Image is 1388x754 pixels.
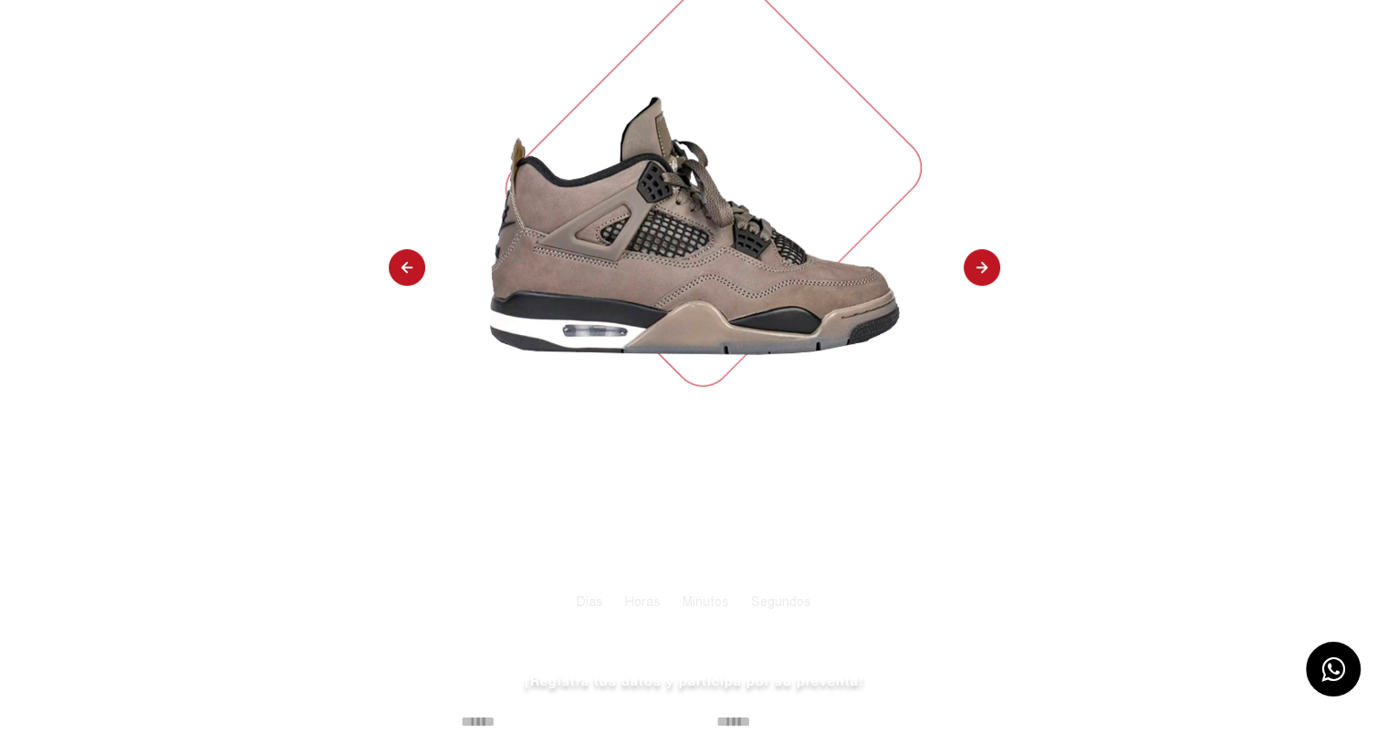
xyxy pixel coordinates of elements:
div: Dias [577,588,603,617]
div: 6 [625,548,661,588]
div: Segundos [751,588,811,617]
div: 19 [683,548,729,588]
div: Tiempo para el [617,471,772,500]
div: Minutos [683,588,729,617]
div: Lanzamiento [604,500,785,540]
p: ¡Registra tus datos y participa por su preventa! [446,672,943,690]
div: Horas [625,588,661,617]
img: arrow_right.png [964,249,1000,288]
div: 9 [577,548,603,588]
div: 17 [751,548,811,588]
img: Sd92AoEFnuz2ge1gkCIwx55GWIS1bIBZxWWhyBZe.png [480,11,909,440]
img: arrow_left.png [389,249,425,288]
